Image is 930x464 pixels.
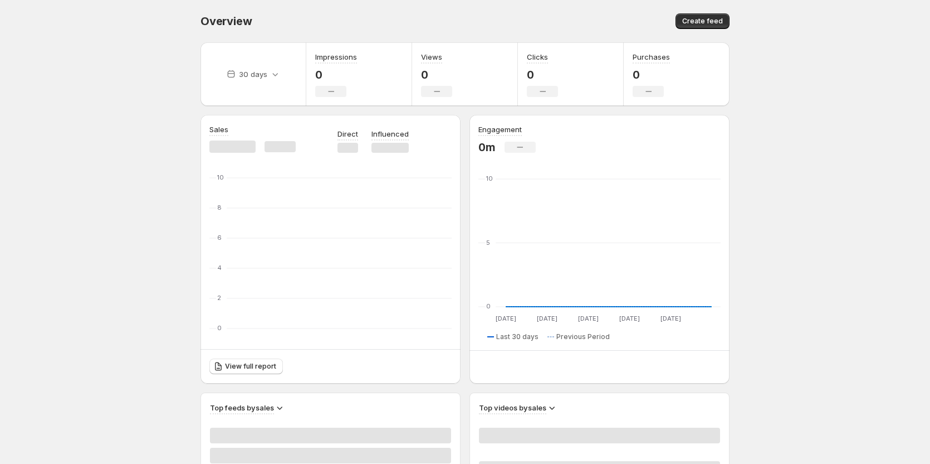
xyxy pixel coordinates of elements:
h3: Top feeds by sales [210,402,274,413]
p: 0 [633,68,670,81]
text: 8 [217,204,222,211]
text: [DATE] [660,315,681,322]
text: 0 [217,324,222,332]
span: Create feed [682,17,723,26]
h3: Top videos by sales [479,402,546,413]
button: Create feed [676,13,730,29]
text: 5 [486,239,490,246]
p: 0 [527,68,558,81]
text: [DATE] [578,315,599,322]
p: 0 [421,68,452,81]
h3: Engagement [478,124,522,135]
h3: Purchases [633,51,670,62]
h3: Clicks [527,51,548,62]
p: 30 days [239,69,267,80]
h3: Sales [209,124,228,135]
text: 4 [217,264,222,272]
text: 10 [217,173,224,181]
text: [DATE] [537,315,557,322]
span: Previous Period [556,332,610,341]
text: [DATE] [619,315,640,322]
p: 0 [315,68,357,81]
p: Influenced [371,128,409,139]
a: View full report [209,359,283,374]
span: View full report [225,362,276,371]
text: 0 [486,302,491,310]
h3: Impressions [315,51,357,62]
span: Overview [200,14,252,28]
h3: Views [421,51,442,62]
p: Direct [337,128,358,139]
text: 10 [486,175,493,182]
text: [DATE] [496,315,516,322]
p: 0m [478,141,496,154]
text: 6 [217,234,222,241]
span: Last 30 days [496,332,539,341]
text: 2 [217,294,221,302]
